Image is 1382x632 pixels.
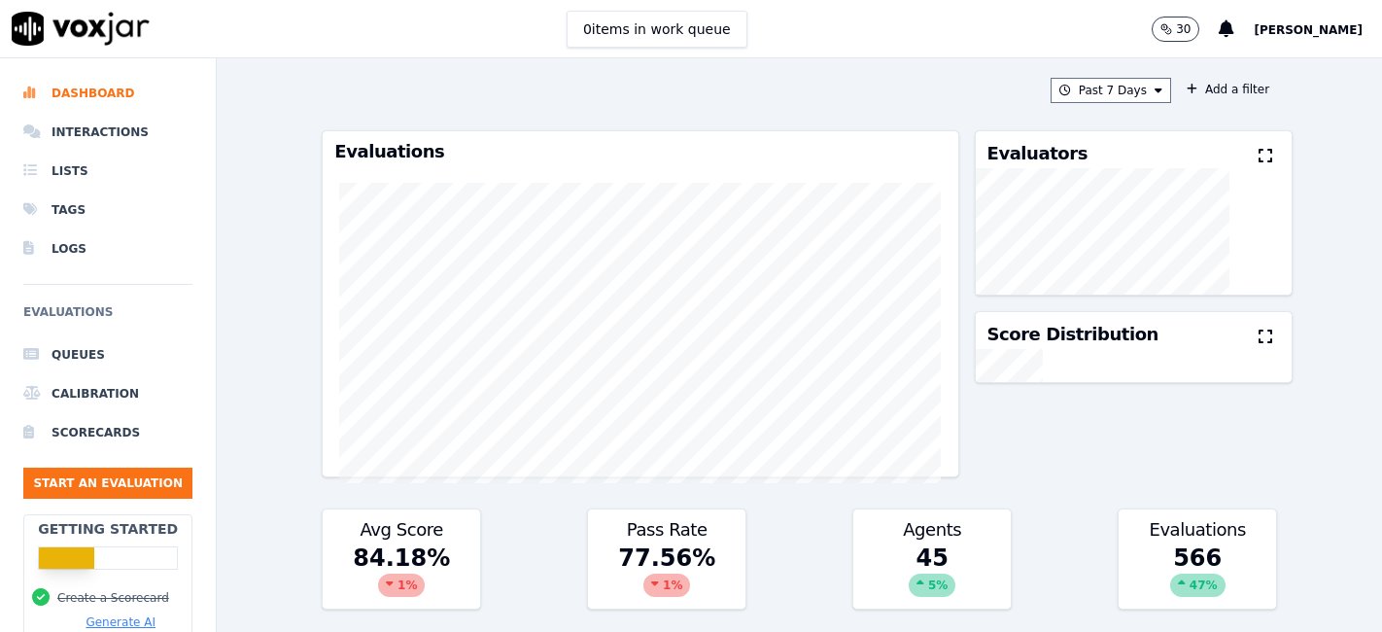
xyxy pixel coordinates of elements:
[23,229,192,268] a: Logs
[987,145,1088,162] h3: Evaluators
[1119,543,1276,609] div: 566
[987,326,1158,343] h3: Score Distribution
[1254,18,1382,41] button: [PERSON_NAME]
[1254,23,1363,37] span: [PERSON_NAME]
[334,521,468,539] h3: Avg Score
[323,543,480,609] div: 84.18 %
[588,543,745,609] div: 77.56 %
[909,574,955,597] div: 5 %
[57,590,169,606] button: Create a Scorecard
[1179,78,1277,101] button: Add a filter
[23,74,192,113] a: Dashboard
[378,574,425,597] div: 1 %
[1170,574,1226,597] div: 47 %
[1176,21,1191,37] p: 30
[643,574,690,597] div: 1 %
[1051,78,1171,103] button: Past 7 Days
[23,468,192,499] button: Start an Evaluation
[334,143,946,160] h3: Evaluations
[12,12,150,46] img: voxjar logo
[38,519,178,539] h2: Getting Started
[23,413,192,452] a: Scorecards
[23,113,192,152] a: Interactions
[853,543,1011,609] div: 45
[23,191,192,229] a: Tags
[1152,17,1219,42] button: 30
[865,521,999,539] h3: Agents
[1130,521,1264,539] h3: Evaluations
[23,152,192,191] a: Lists
[567,11,747,48] button: 0items in work queue
[600,521,734,539] h3: Pass Rate
[1152,17,1199,42] button: 30
[23,374,192,413] a: Calibration
[23,300,192,335] h6: Evaluations
[23,335,192,374] a: Queues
